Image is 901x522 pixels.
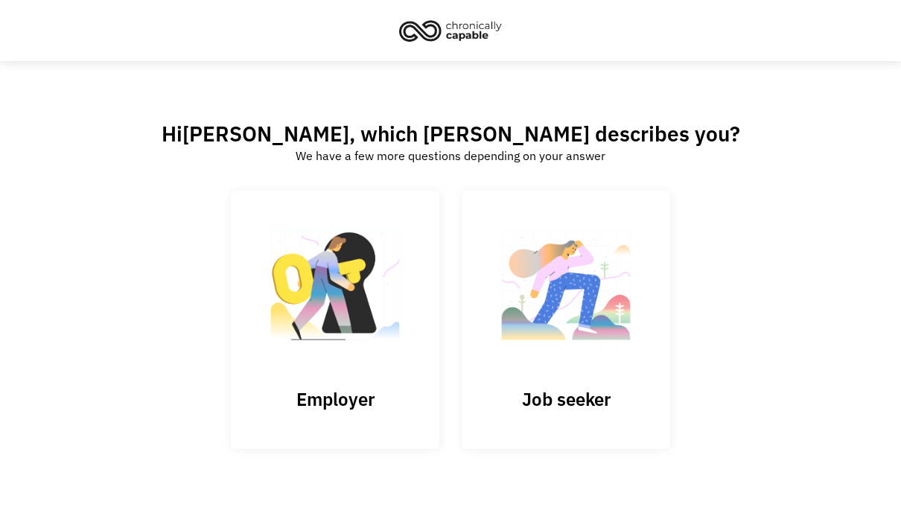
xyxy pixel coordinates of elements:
[462,191,670,449] a: Job seeker
[182,120,349,147] span: [PERSON_NAME]
[162,121,740,147] h2: Hi , which [PERSON_NAME] describes you?
[296,147,605,165] div: We have a few more questions depending on your answer
[491,388,640,410] h3: Job seeker
[231,191,439,450] input: Submit
[395,14,506,47] img: Chronically Capable logo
